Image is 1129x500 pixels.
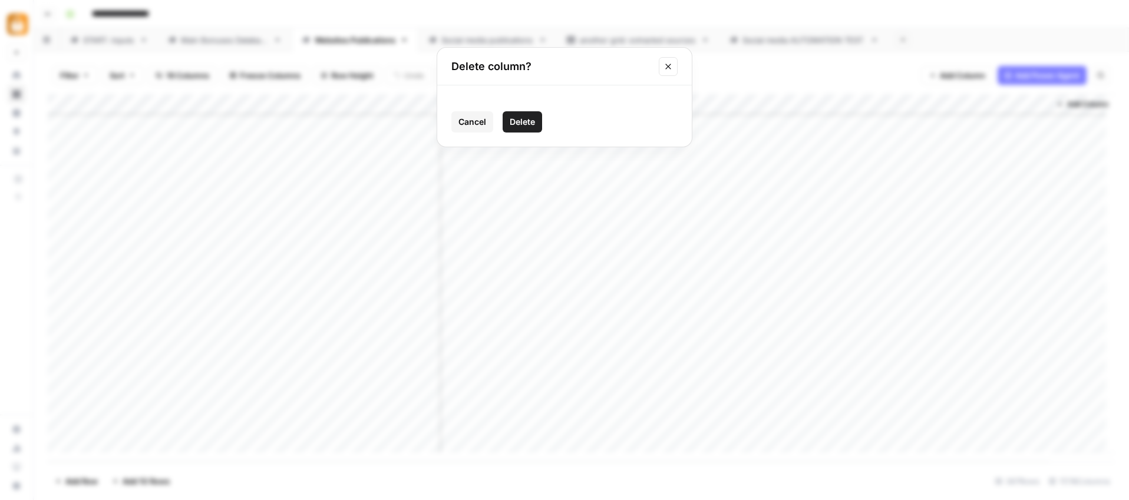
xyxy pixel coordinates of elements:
[510,116,535,128] span: Delete
[458,116,486,128] span: Cancel
[659,57,678,76] button: Close modal
[451,58,652,75] h2: Delete column?
[451,111,493,133] button: Cancel
[503,111,542,133] button: Delete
